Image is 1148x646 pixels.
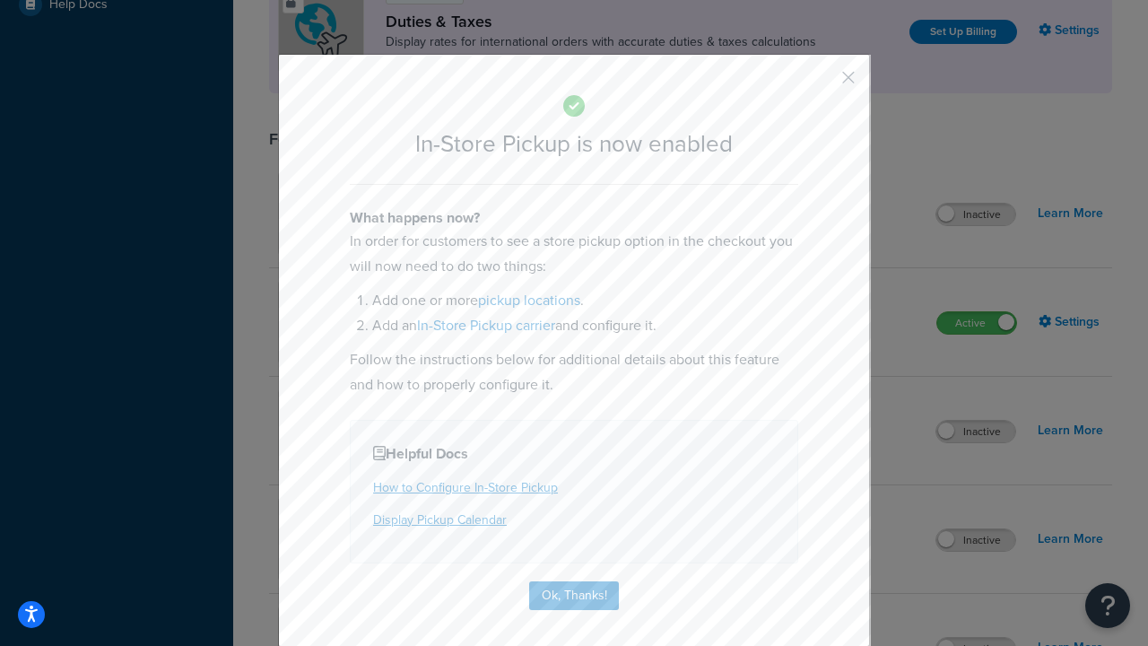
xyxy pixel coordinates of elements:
li: Add one or more . [372,288,798,313]
a: pickup locations [478,290,580,310]
a: In-Store Pickup carrier [417,315,555,336]
h2: In-Store Pickup is now enabled [350,131,798,157]
a: How to Configure In-Store Pickup [373,478,558,497]
li: Add an and configure it. [372,313,798,338]
p: In order for customers to see a store pickup option in the checkout you will now need to do two t... [350,229,798,279]
h4: Helpful Docs [373,443,775,465]
p: Follow the instructions below for additional details about this feature and how to properly confi... [350,347,798,397]
a: Display Pickup Calendar [373,511,507,529]
h4: What happens now? [350,207,798,229]
button: Ok, Thanks! [529,581,619,610]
